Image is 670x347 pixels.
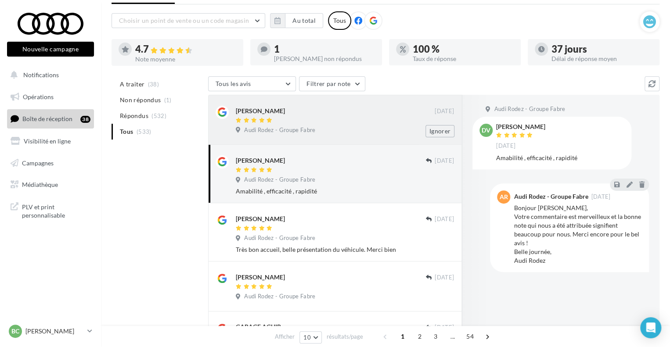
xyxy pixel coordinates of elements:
[303,334,311,341] span: 10
[463,329,477,343] span: 54
[216,80,251,87] span: Tous les avis
[413,56,514,62] div: Taux de réponse
[23,71,59,79] span: Notifications
[5,66,92,84] button: Notifications
[120,111,148,120] span: Répondus
[135,44,236,54] div: 4.7
[500,193,508,201] span: AR
[80,116,90,123] div: 38
[236,156,285,165] div: [PERSON_NAME]
[11,327,19,336] span: BC
[22,159,54,166] span: Campagnes
[22,181,58,188] span: Médiathèque
[244,126,315,134] span: Audi Rodez - Groupe Fabre
[275,333,295,341] span: Afficher
[119,17,249,24] span: Choisir un point de vente ou un code magasin
[274,56,375,62] div: [PERSON_NAME] non répondus
[429,329,443,343] span: 3
[7,323,94,340] a: BC [PERSON_NAME]
[24,137,71,145] span: Visibilité en ligne
[482,126,490,135] span: DV
[551,44,652,54] div: 37 jours
[5,132,96,150] a: Visibilité en ligne
[23,93,54,100] span: Opérations
[164,97,172,104] span: (1)
[496,124,545,130] div: [PERSON_NAME]
[236,245,454,254] div: Très bon accueil, belle présentation du véhicule. Merci bien
[514,204,642,265] div: Bonjour [PERSON_NAME], Votre commentaire est merveilleux et la bonne note qui nous a été attribué...
[640,317,661,338] div: Open Intercom Messenger
[514,193,588,200] div: Audi Rodez - Groupe Fabre
[270,13,323,28] button: Au total
[236,107,285,115] div: [PERSON_NAME]
[328,11,351,30] div: Tous
[151,112,166,119] span: (532)
[413,329,427,343] span: 2
[5,197,96,223] a: PLV et print personnalisable
[435,215,454,223] span: [DATE]
[496,154,624,162] div: Amabilité , efficacité , rapidité
[435,157,454,165] span: [DATE]
[25,327,84,336] p: [PERSON_NAME]
[120,96,161,104] span: Non répondus
[148,81,159,88] span: (38)
[236,215,285,223] div: [PERSON_NAME]
[299,76,365,91] button: Filtrer par note
[5,175,96,194] a: Médiathèque
[22,201,90,220] span: PLV et print personnalisable
[396,329,410,343] span: 1
[435,324,454,332] span: [DATE]
[5,88,96,106] a: Opérations
[244,234,315,242] span: Audi Rodez - Groupe Fabre
[5,109,96,128] a: Boîte de réception38
[22,115,72,122] span: Boîte de réception
[494,105,565,113] span: Audi Rodez - Groupe Fabre
[591,194,610,200] span: [DATE]
[112,13,265,28] button: Choisir un point de vente ou un code magasin
[120,80,144,89] span: A traiter
[299,331,322,343] button: 10
[446,329,460,343] span: ...
[413,44,514,54] div: 100 %
[7,42,94,57] button: Nouvelle campagne
[208,76,296,91] button: Tous les avis
[496,142,515,150] span: [DATE]
[425,125,454,137] button: Ignorer
[551,56,652,62] div: Délai de réponse moyen
[435,107,454,115] span: [DATE]
[285,13,323,28] button: Au total
[274,44,375,54] div: 1
[236,273,285,282] div: [PERSON_NAME]
[135,56,236,62] div: Note moyenne
[244,293,315,300] span: Audi Rodez - Groupe Fabre
[435,274,454,282] span: [DATE]
[327,333,363,341] span: résultats/page
[5,154,96,172] a: Campagnes
[236,187,454,196] div: Amabilité , efficacité , rapidité
[236,322,281,331] div: GARAGE AGUIR
[244,176,315,184] span: Audi Rodez - Groupe Fabre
